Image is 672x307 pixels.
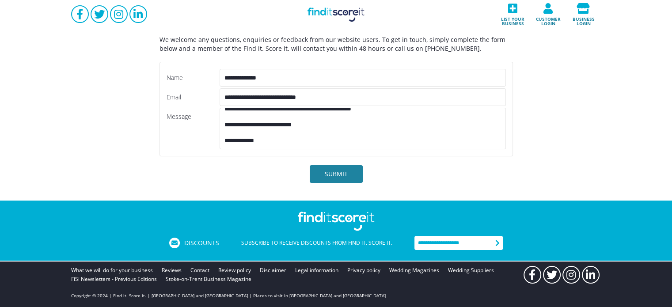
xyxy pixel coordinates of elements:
span: Business login [569,14,599,26]
a: Review policy [218,266,251,275]
a: Customer login [531,0,566,28]
span: We welcome any questions, enquiries or feedback from our website users. To get in touch, simply c... [159,35,505,53]
span: List your business [498,14,528,26]
div: Subscribe to receive discounts from Find it. Score it. [219,238,414,248]
a: Stoke-on-Trent Business Magazine [166,275,251,284]
a: Contact [190,266,209,275]
a: List your business [495,0,531,28]
a: Privacy policy [347,266,380,275]
a: Business login [566,0,601,28]
span: Discounts [184,240,219,246]
a: Wedding Suppliers [448,266,494,275]
div: Email [167,88,220,106]
div: Submit [316,165,357,183]
a: Wedding Magazines [389,266,439,275]
div: Name [167,69,220,87]
p: Copyright © 2024 | Find it. Score it. | [GEOGRAPHIC_DATA] and [GEOGRAPHIC_DATA] | Places to visit... [71,292,386,299]
a: FiSi Newsletters - Previous Editions [71,275,157,284]
a: Reviews [162,266,182,275]
a: Disclaimer [260,266,286,275]
a: Legal information [295,266,338,275]
a: What we will do for your business [71,266,153,275]
span: Customer login [533,14,563,26]
div: Message [167,108,220,149]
